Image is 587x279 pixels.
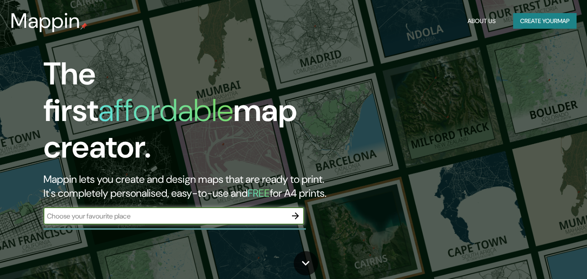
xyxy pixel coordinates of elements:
[513,13,577,29] button: Create yourmap
[464,13,499,29] button: About Us
[10,9,80,33] h3: Mappin
[43,172,337,200] h2: Mappin lets you create and design maps that are ready to print. It's completely personalised, eas...
[43,211,287,221] input: Choose your favourite place
[248,186,270,200] h5: FREE
[98,90,233,131] h1: affordable
[43,56,337,172] h1: The first map creator.
[80,23,87,30] img: mappin-pin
